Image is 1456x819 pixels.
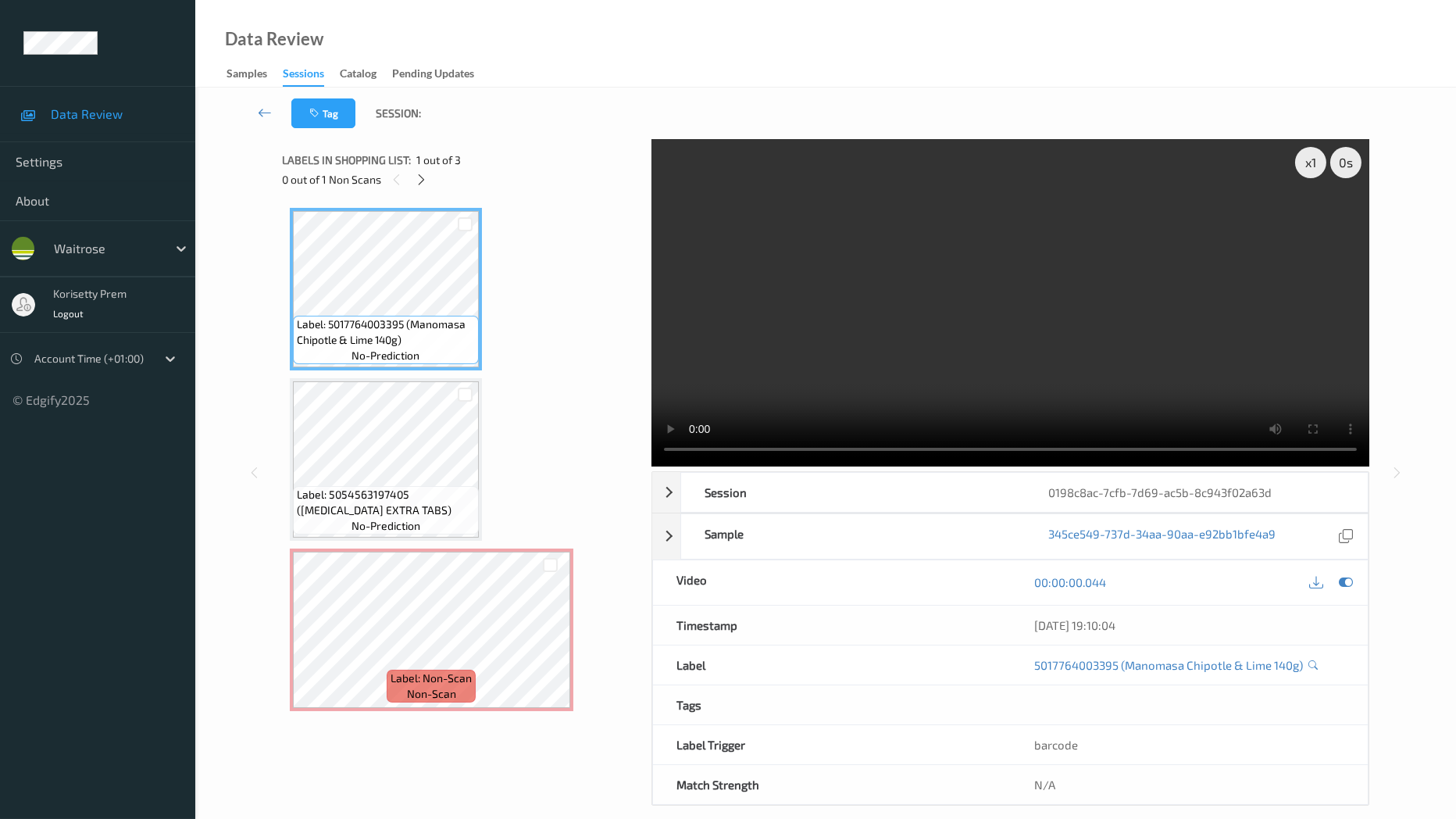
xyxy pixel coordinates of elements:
[652,472,1369,513] div: Session0198c8ac-7cfb-7d69-ac5b-8c943f02a63d
[653,725,1011,764] div: Label Trigger
[1034,617,1345,633] div: [DATE] 19:10:04
[1034,657,1303,673] a: 5017764003395 (Manomasa Chipotle & Lime 140g)
[291,98,355,128] button: Tag
[392,66,474,85] div: Pending Updates
[340,66,376,85] div: Catalog
[283,63,340,87] a: Sessions
[416,152,461,168] span: 1 out of 3
[681,473,1025,512] div: Session
[653,646,1011,685] div: Label
[391,671,472,686] span: Label: Non-Scan
[297,317,475,348] span: Label: 5017764003395 (Manomasa Chipotle & Lime 140g)
[1048,526,1276,547] a: 345ce549-737d-34aa-90aa-e92bb1bfe4a9
[1330,147,1361,178] div: 0 s
[681,514,1025,559] div: Sample
[227,63,283,85] a: Samples
[297,487,475,518] span: Label: 5054563197405 ([MEDICAL_DATA] EXTRA TABS)
[1011,765,1369,804] div: N/A
[376,106,421,121] span: Session:
[340,63,392,85] a: Catalog
[352,348,419,363] span: no-prediction
[352,518,420,534] span: no-prediction
[282,170,641,189] div: 0 out of 1 Non Scans
[282,152,411,168] span: Labels in shopping list:
[1011,725,1369,764] div: barcode
[1025,473,1369,512] div: 0198c8ac-7cfb-7d69-ac5b-8c943f02a63d
[653,765,1011,804] div: Match Strength
[1034,574,1106,590] a: 00:00:00.044
[392,63,490,85] a: Pending Updates
[653,560,1011,605] div: Video
[225,31,323,47] div: Data Review
[653,685,1011,724] div: Tags
[283,66,324,87] div: Sessions
[227,66,267,85] div: Samples
[653,606,1011,645] div: Timestamp
[652,513,1369,560] div: Sample345ce549-737d-34aa-90aa-e92bb1bfe4a9
[407,686,456,702] span: non-scan
[1295,147,1326,178] div: x 1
